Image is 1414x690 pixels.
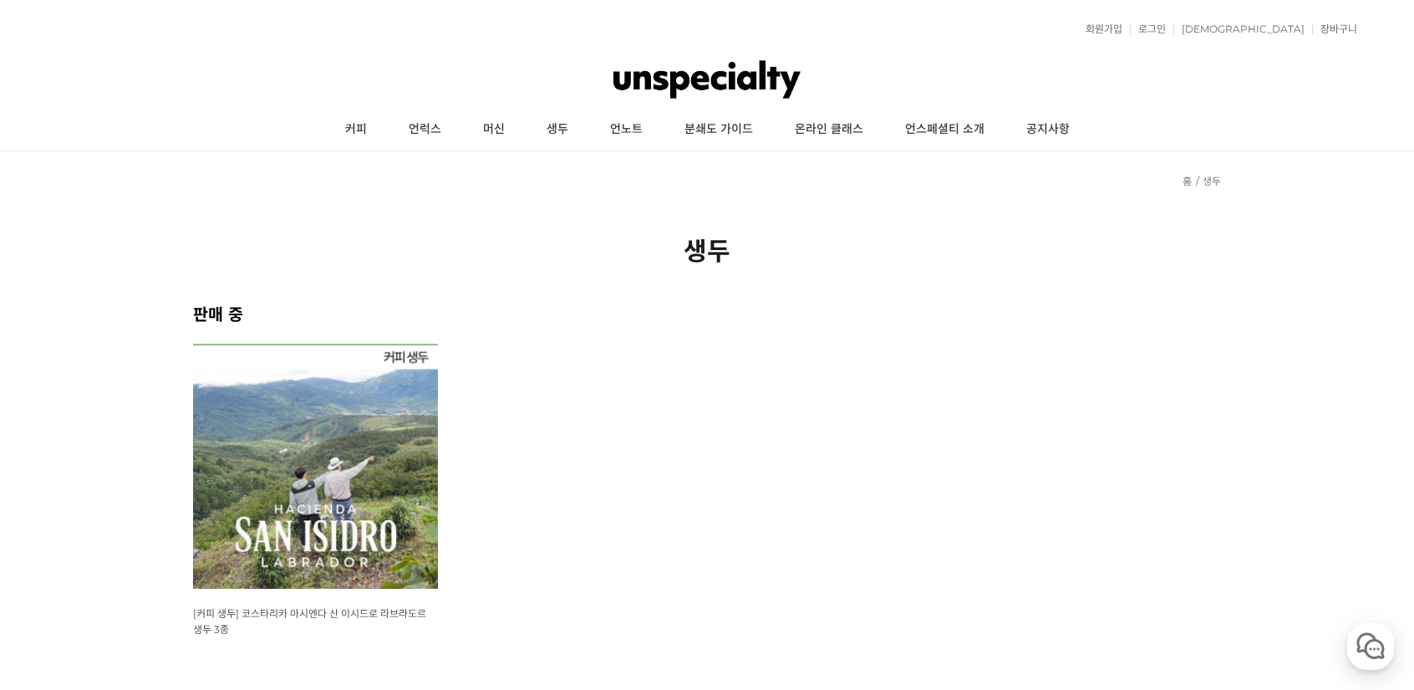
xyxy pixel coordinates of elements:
a: 생두 [526,109,589,151]
a: 언노트 [589,109,664,151]
a: 회원가입 [1077,24,1122,34]
a: 장바구니 [1312,24,1357,34]
img: 코스타리카 아시엔다 산 이시드로 라브라도르 [193,344,438,589]
a: 커피 [324,109,388,151]
a: [커피 생두] 코스타리카 아시엔다 산 이시드로 라브라도르 생두 3종 [193,606,426,636]
h2: 생두 [193,231,1221,268]
a: 머신 [462,109,526,151]
img: 언스페셜티 몰 [613,54,801,105]
a: 언스페셜티 소개 [884,109,1005,151]
a: 온라인 클래스 [774,109,884,151]
a: 언럭스 [388,109,462,151]
a: [DEMOGRAPHIC_DATA] [1173,24,1305,34]
a: 분쇄도 가이드 [664,109,774,151]
span: [커피 생두] 코스타리카 아시엔다 산 이시드로 라브라도르 생두 3종 [193,607,426,636]
a: 생두 [1203,175,1221,187]
a: 로그인 [1130,24,1166,34]
h2: 판매 중 [193,301,1221,325]
a: 홈 [1183,175,1192,187]
a: 공지사항 [1005,109,1091,151]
